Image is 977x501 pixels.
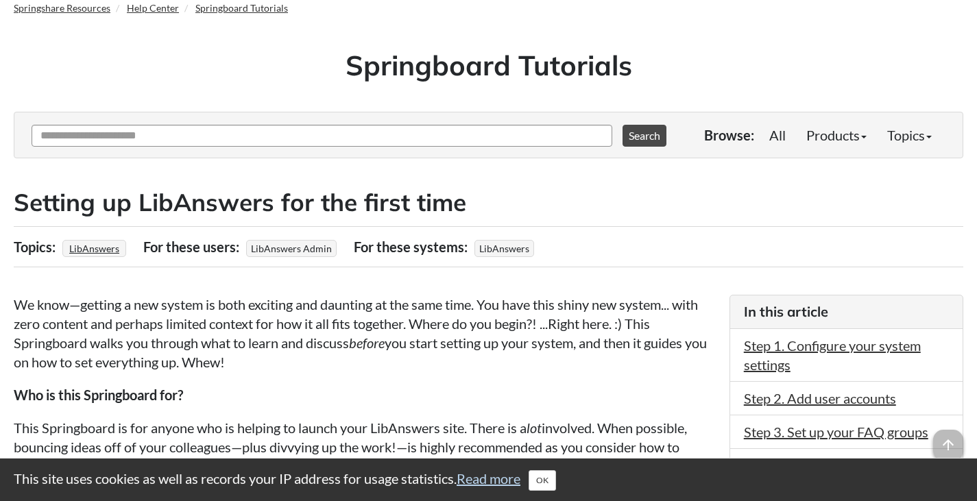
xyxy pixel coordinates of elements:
h3: In this article [744,302,949,321]
p: Browse: [704,125,754,145]
a: Springshare Resources [14,2,110,14]
h2: Setting up LibAnswers for the first time [14,186,963,219]
a: LibAnswers [67,239,121,258]
span: arrow_upward [933,430,963,460]
a: Step 1. Configure your system settings [744,337,921,373]
a: arrow_upward [933,431,963,448]
a: Read more [457,470,520,487]
div: For these systems: [354,234,471,260]
a: Step 3. Set up your FAQ groups [744,424,928,440]
strong: Who is this Springboard for? [14,387,183,403]
a: All [759,121,796,149]
button: Close [529,470,556,491]
em: lot [527,419,542,436]
a: Step 4. Set up your ticket queues [744,457,934,474]
div: Topics: [14,234,59,260]
a: Products [796,121,877,149]
span: LibAnswers [474,240,534,257]
a: Help Center [127,2,179,14]
a: Step 2. Add user accounts [744,390,896,406]
a: Topics [877,121,942,149]
button: Search [623,125,666,147]
div: For these users: [143,234,243,260]
em: before [349,334,385,351]
p: We know—getting a new system is both exciting and daunting at the same time. You have this shiny ... [14,295,716,371]
a: Springboard Tutorials [195,2,288,14]
span: LibAnswers Admin [246,240,337,257]
h1: Springboard Tutorials [24,46,953,84]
